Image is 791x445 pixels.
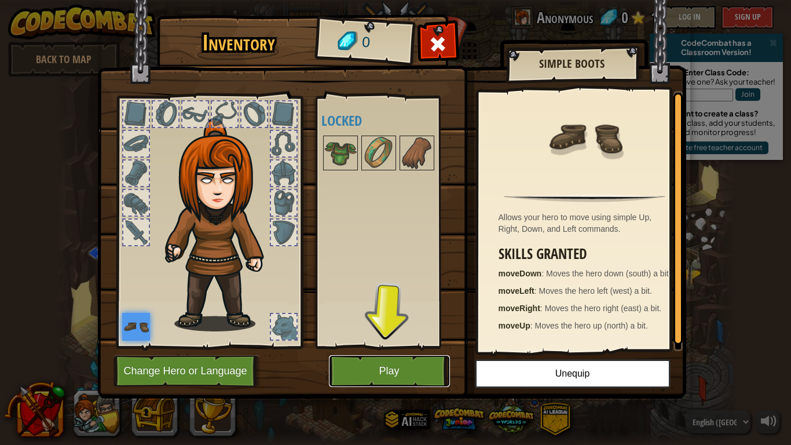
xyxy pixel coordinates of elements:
[540,304,545,313] span: :
[530,321,535,330] span: :
[113,355,261,387] button: Change Hero or Language
[401,137,433,169] img: portrait.png
[321,113,467,128] h4: Locked
[160,118,284,331] img: hair_f2.png
[535,321,648,330] span: Moves the hero up (north) a bit.
[362,137,395,169] img: portrait.png
[329,355,450,387] button: Play
[547,100,622,175] img: portrait.png
[499,304,540,313] strong: moveRight
[534,286,539,296] span: :
[504,195,665,202] img: hr.png
[475,359,671,388] button: Unequip
[499,246,677,262] h3: Skills Granted
[499,321,530,330] strong: moveUp
[499,269,542,278] strong: moveDown
[545,304,662,313] span: Moves the hero right (east) a bit.
[539,286,652,296] span: Moves the hero left (west) a bit.
[518,57,627,70] h2: Simple Boots
[499,286,534,296] strong: moveLeft
[546,269,671,278] span: Moves the hero down (south) a bit.
[324,137,357,169] img: portrait.png
[361,32,371,53] span: 0
[499,211,677,235] div: Allows your hero to move using simple Up, Right, Down, and Left commands.
[122,313,150,341] img: portrait.png
[165,31,313,55] h1: Inventory
[541,269,546,278] span: :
